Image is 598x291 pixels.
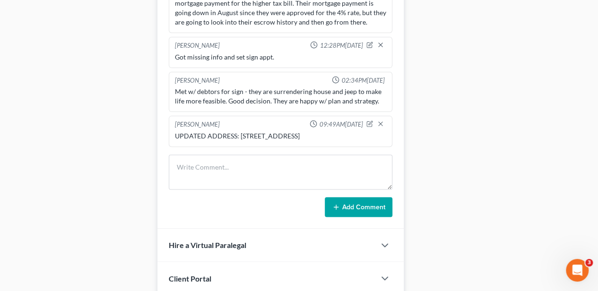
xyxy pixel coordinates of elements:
div: Got missing info and set sign appt. [175,52,386,62]
div: Met w/ debtors for sign - they are surrendering house and jeep to make life more feasible. Good d... [175,87,386,106]
div: [PERSON_NAME] [175,41,220,51]
span: 3 [585,259,593,266]
div: [PERSON_NAME] [175,120,220,129]
button: Add Comment [325,197,392,217]
span: Client Portal [169,274,211,282]
div: [PERSON_NAME] [175,76,220,85]
div: UPDATED ADDRESS: [STREET_ADDRESS] [175,131,386,141]
span: Hire a Virtual Paralegal [169,240,246,249]
span: 02:34PM[DATE] [341,76,384,85]
iframe: Intercom live chat [566,259,589,282]
span: 12:28PM[DATE] [320,41,363,50]
span: 09:49AM[DATE] [319,120,363,129]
